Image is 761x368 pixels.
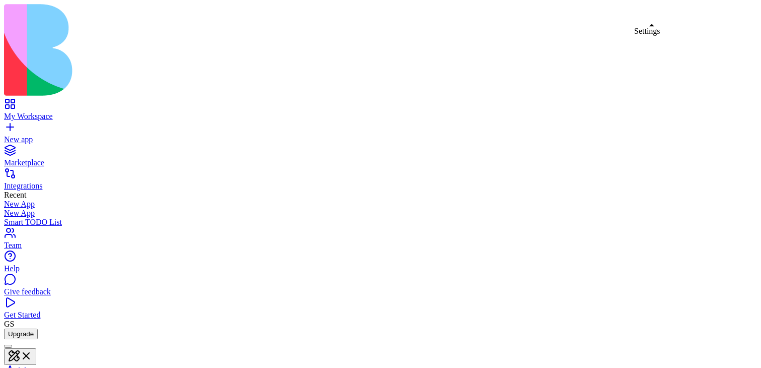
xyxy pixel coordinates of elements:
[4,4,409,96] img: logo
[4,200,757,209] a: New App
[4,320,14,328] span: GS
[4,287,757,296] div: Give feedback
[4,158,757,167] div: Marketplace
[4,264,757,273] div: Help
[4,241,757,250] div: Team
[4,135,757,144] div: New app
[4,311,757,320] div: Get Started
[4,149,757,167] a: Marketplace
[4,209,757,218] a: New App
[4,172,757,191] a: Integrations
[4,126,757,144] a: New app
[4,218,757,227] a: Smart TODO List
[4,301,757,320] a: Get Started
[4,103,757,121] a: My Workspace
[4,255,757,273] a: Help
[4,329,38,339] button: Upgrade
[4,278,757,296] a: Give feedback
[4,232,757,250] a: Team
[4,329,38,338] a: Upgrade
[4,191,26,199] span: Recent
[4,181,757,191] div: Integrations
[634,27,660,36] div: Settings
[4,112,757,121] div: My Workspace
